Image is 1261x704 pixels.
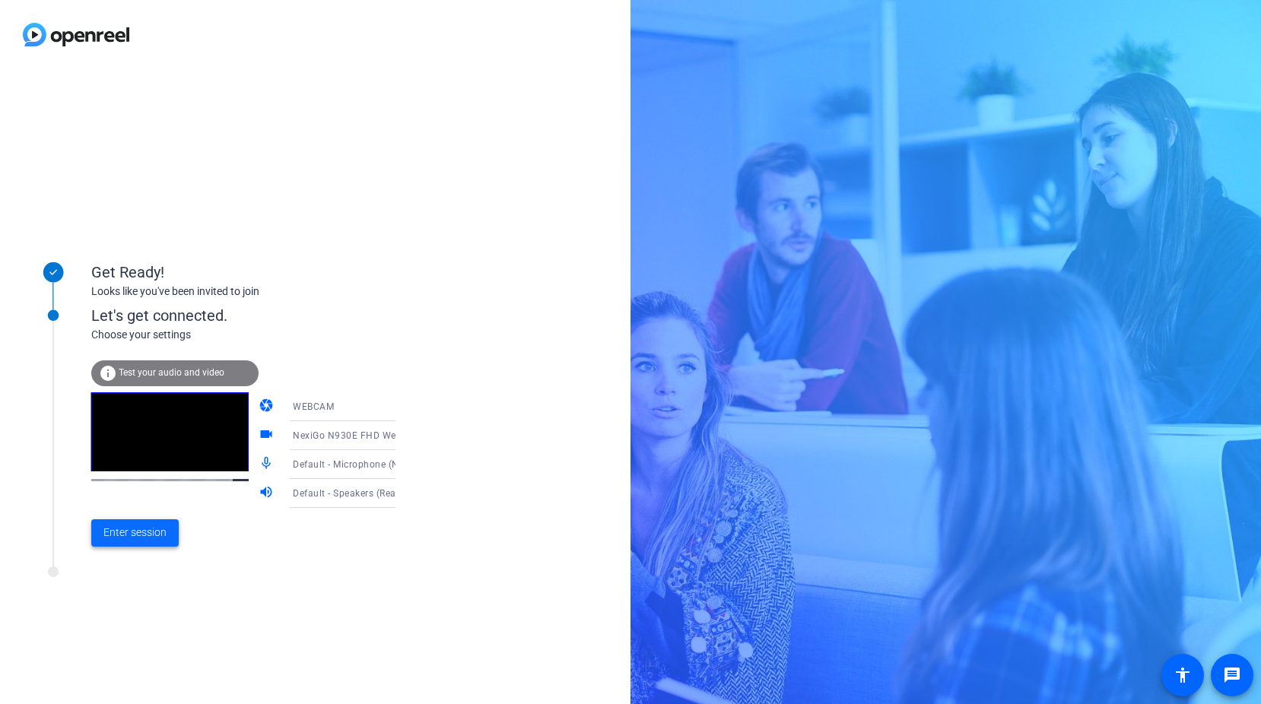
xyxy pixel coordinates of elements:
div: Get Ready! [91,261,395,284]
mat-icon: mic_none [259,455,277,474]
span: Enter session [103,525,167,541]
mat-icon: camera [259,398,277,416]
mat-icon: accessibility [1174,666,1192,684]
mat-icon: videocam [259,427,277,445]
div: Let's get connected. [91,304,427,327]
span: Default - Speakers (Realtek(R) Audio) [293,487,457,499]
mat-icon: message [1223,666,1241,684]
mat-icon: volume_up [259,484,277,503]
mat-icon: info [99,364,117,382]
span: WEBCAM [293,401,334,412]
span: Test your audio and video [119,367,224,378]
div: Choose your settings [91,327,427,343]
div: Looks like you've been invited to join [91,284,395,300]
span: NexiGo N930E FHD Webcam (3433:930e) [293,429,478,441]
button: Enter session [91,519,179,547]
span: Default - Microphone (NexiGo N930E FHD Webcam Audio) (3433:930e) [293,458,609,470]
